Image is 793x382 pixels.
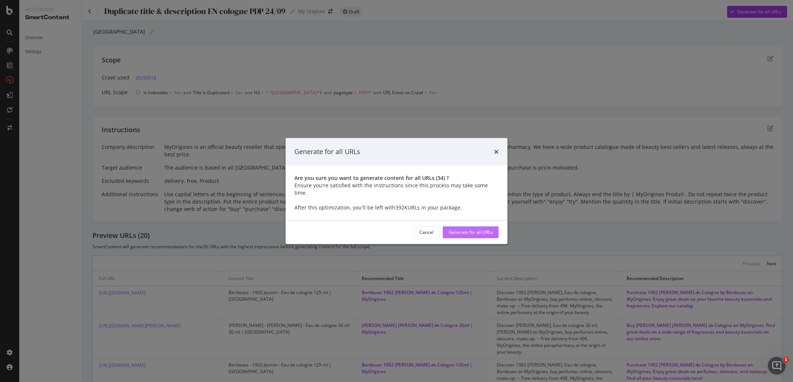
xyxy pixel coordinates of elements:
[783,357,789,363] span: 1
[286,138,507,244] div: modal
[419,229,433,235] div: Cancel
[494,147,499,157] div: times
[768,357,786,375] iframe: Intercom live chat
[443,226,499,238] button: Generate for all URLs
[294,174,499,181] div: Are you sure you want to generate content for all URLs ( 34 ) ?
[294,147,360,157] div: Generate for all URLs
[449,229,493,235] div: Generate for all URLs
[294,204,499,211] div: After this optimization, you'll be left with 392K URLs in your package.
[294,181,499,196] div: Ensure you're satisfied with the instructions since this process may take some time.
[413,226,440,238] button: Cancel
